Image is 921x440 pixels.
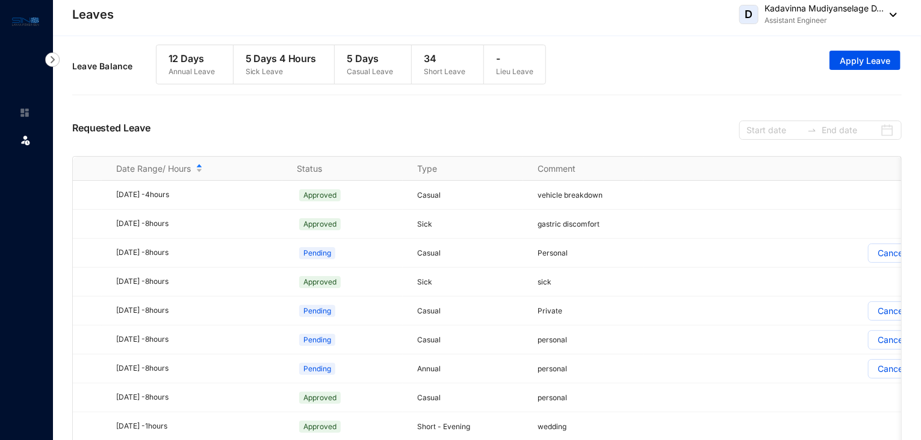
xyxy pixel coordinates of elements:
[746,124,802,137] input: Start date
[10,101,39,125] li: Home
[72,121,150,140] p: Requested Leave
[538,306,562,315] span: Private
[12,14,39,28] img: logo
[417,247,523,259] p: Casual
[299,334,335,346] span: Pending
[403,157,523,181] th: Type
[116,218,282,230] div: [DATE] - 8 hours
[523,157,643,181] th: Comment
[299,189,341,201] span: Approved
[169,66,215,78] p: Annual Leave
[45,52,60,67] img: nav-icon-right.af6afadce00d159da59955279c43614e.svg
[116,334,282,345] div: [DATE] - 8 hours
[417,189,523,201] p: Casual
[424,66,465,78] p: Short Leave
[538,248,568,257] span: Personal
[299,218,341,230] span: Approved
[282,157,403,181] th: Status
[424,51,465,66] p: 34
[246,51,317,66] p: 5 Days 4 Hours
[116,305,282,316] div: [DATE] - 8 hours
[538,393,567,402] span: personal
[19,107,30,118] img: home-unselected.a29eae3204392db15eaf.svg
[347,51,393,66] p: 5 Days
[822,124,878,137] input: End date
[417,305,523,317] p: Casual
[299,421,341,433] span: Approved
[116,163,191,175] span: Date Range/ Hours
[116,189,282,201] div: [DATE] - 4 hours
[417,363,523,375] p: Annual
[878,360,905,378] p: Cancel
[538,277,551,286] span: sick
[347,66,393,78] p: Casual Leave
[417,421,523,433] p: Short - Evening
[417,276,523,288] p: Sick
[72,6,114,23] p: Leaves
[116,247,282,259] div: [DATE] - 8 hours
[169,51,215,66] p: 12 Days
[745,9,753,20] span: D
[116,421,282,432] div: [DATE] - 1 hours
[878,331,905,349] p: Cancel
[538,364,567,373] span: personal
[830,51,901,70] button: Apply Leave
[299,305,335,317] span: Pending
[878,244,905,262] p: Cancel
[764,2,884,14] p: Kadavinna Mudiyanselage D...
[417,218,523,230] p: Sick
[116,363,282,374] div: [DATE] - 8 hours
[764,14,884,27] p: Assistant Engineer
[884,13,897,17] img: dropdown-black.8e83cc76930a90b1a4fdb6d089b7bf3a.svg
[878,302,905,320] p: Cancel
[807,125,817,135] span: to
[538,190,603,200] span: vehicle breakdown
[116,276,282,288] div: [DATE] - 8 hours
[299,247,335,259] span: Pending
[19,134,31,146] img: leave.99b8a76c7fa76a53782d.svg
[538,219,600,228] span: gastric discomfort
[299,363,335,375] span: Pending
[72,60,156,72] p: Leave Balance
[840,55,890,67] span: Apply Leave
[116,392,282,403] div: [DATE] - 8 hours
[417,392,523,404] p: Casual
[246,66,317,78] p: Sick Leave
[538,335,567,344] span: personal
[417,334,523,346] p: Casual
[538,422,566,431] span: wedding
[496,51,533,66] p: -
[299,276,341,288] span: Approved
[299,392,341,404] span: Approved
[807,125,817,135] span: swap-right
[496,66,533,78] p: Lieu Leave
